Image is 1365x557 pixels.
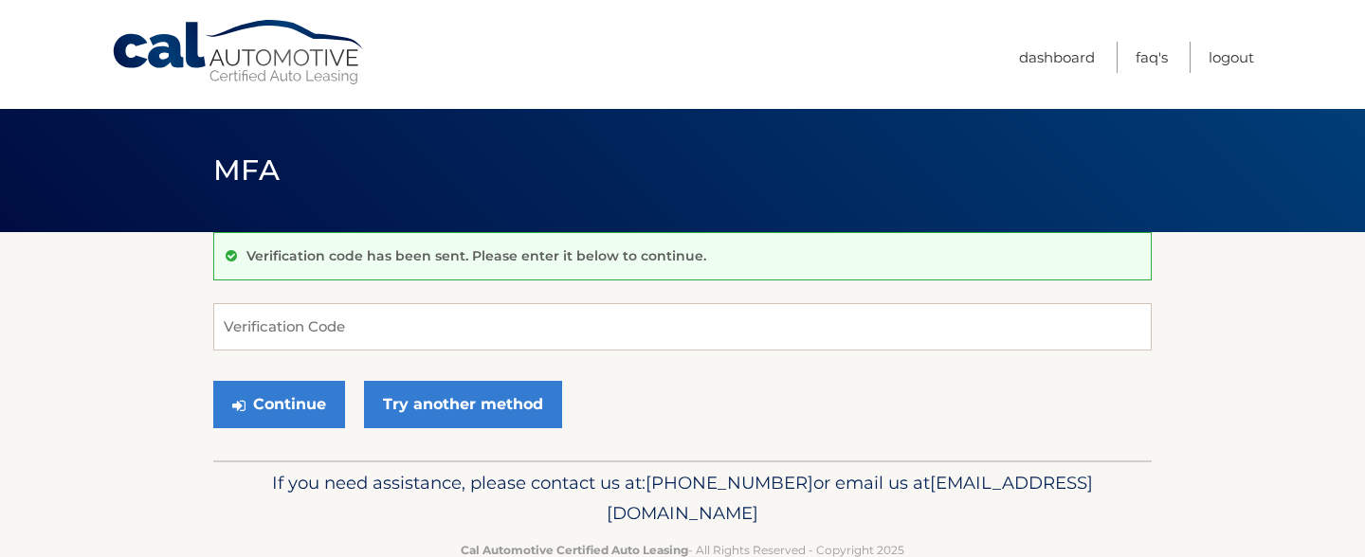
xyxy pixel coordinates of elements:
[646,472,813,494] span: [PHONE_NUMBER]
[111,19,367,86] a: Cal Automotive
[226,468,1139,529] p: If you need assistance, please contact us at: or email us at
[1019,42,1095,73] a: Dashboard
[246,247,706,264] p: Verification code has been sent. Please enter it below to continue.
[461,543,688,557] strong: Cal Automotive Certified Auto Leasing
[1209,42,1254,73] a: Logout
[364,381,562,428] a: Try another method
[213,153,280,188] span: MFA
[1136,42,1168,73] a: FAQ's
[213,381,345,428] button: Continue
[213,303,1152,350] input: Verification Code
[607,472,1093,524] span: [EMAIL_ADDRESS][DOMAIN_NAME]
